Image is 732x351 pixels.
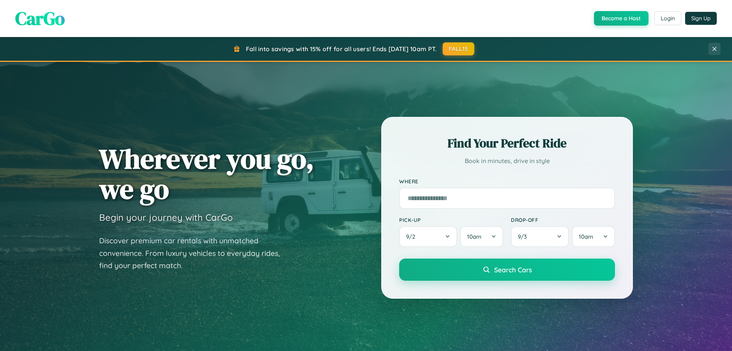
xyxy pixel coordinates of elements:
[579,233,593,240] span: 10am
[15,6,65,31] span: CarGo
[399,259,615,281] button: Search Cars
[246,45,437,53] span: Fall into savings with 15% off for all users! Ends [DATE] 10am PT.
[467,233,482,240] span: 10am
[99,212,233,223] h3: Begin your journey with CarGo
[654,11,681,25] button: Login
[511,226,569,247] button: 9/3
[494,265,532,274] span: Search Cars
[399,155,615,167] p: Book in minutes, drive in style
[460,226,503,247] button: 10am
[99,235,290,272] p: Discover premium car rentals with unmatched convenience. From luxury vehicles to everyday rides, ...
[518,233,531,240] span: 9 / 3
[685,12,717,25] button: Sign Up
[443,42,475,55] button: FALL15
[594,11,649,26] button: Become a Host
[399,226,457,247] button: 9/2
[399,135,615,152] h2: Find Your Perfect Ride
[99,144,314,204] h1: Wherever you go, we go
[572,226,615,247] button: 10am
[399,178,615,184] label: Where
[399,217,503,223] label: Pick-up
[406,233,419,240] span: 9 / 2
[511,217,615,223] label: Drop-off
